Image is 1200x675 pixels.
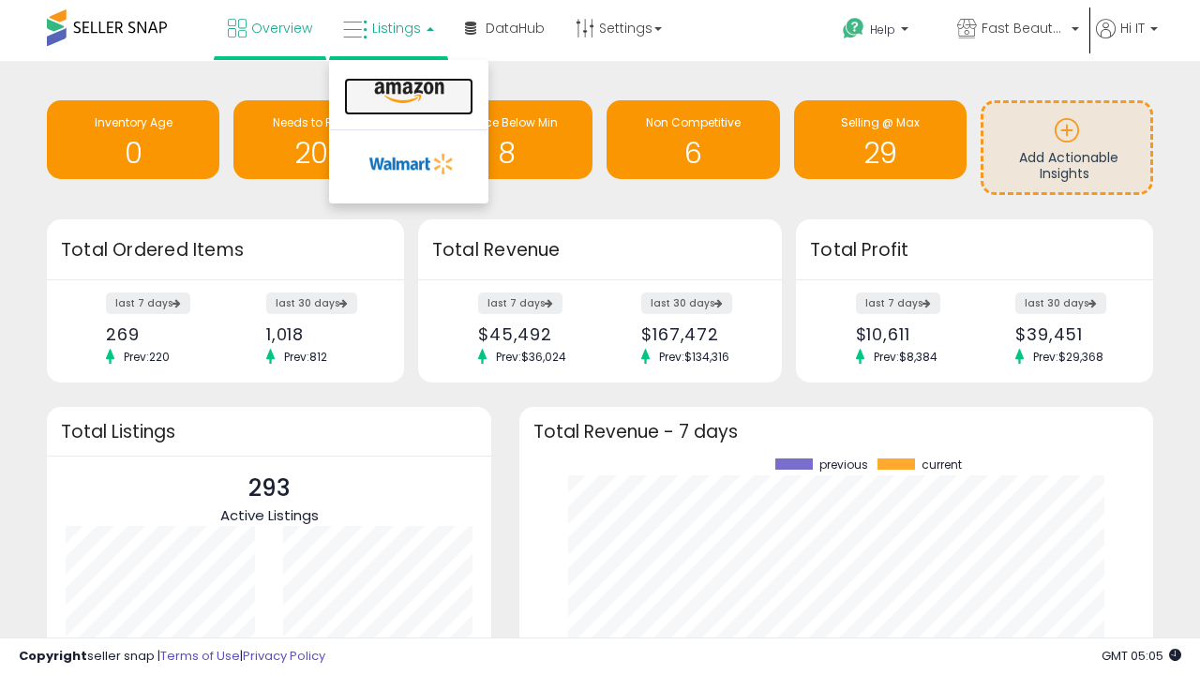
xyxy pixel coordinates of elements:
span: Hi IT [1120,19,1145,37]
span: DataHub [486,19,545,37]
h3: Total Revenue [432,237,768,263]
label: last 7 days [106,292,190,314]
span: Selling @ Max [841,114,920,130]
h1: 6 [616,138,770,169]
div: 269 [106,324,211,344]
div: 1,018 [266,324,371,344]
span: BB Price Below Min [455,114,558,130]
span: Add Actionable Insights [1019,148,1118,184]
div: $10,611 [856,324,961,344]
div: $39,451 [1015,324,1120,344]
h1: 29 [803,138,957,169]
span: Prev: $36,024 [487,349,576,365]
a: Privacy Policy [243,647,325,665]
div: $45,492 [478,324,586,344]
span: Prev: $29,368 [1024,349,1113,365]
span: Prev: $134,316 [650,349,739,365]
a: Add Actionable Insights [983,103,1150,192]
h3: Total Profit [810,237,1139,263]
label: last 30 days [641,292,732,314]
h3: Total Ordered Items [61,237,390,263]
a: Help [828,3,940,61]
span: Active Listings [220,505,319,525]
span: current [922,458,962,472]
label: last 30 days [266,292,357,314]
label: last 7 days [856,292,940,314]
span: Listings [372,19,421,37]
span: Needs to Reprice [273,114,367,130]
h3: Total Listings [61,425,477,439]
a: Hi IT [1096,19,1158,61]
h1: 0 [56,138,210,169]
span: Non Competitive [646,114,741,130]
strong: Copyright [19,647,87,665]
span: Fast Beauty ([GEOGRAPHIC_DATA]) [982,19,1066,37]
span: previous [819,458,868,472]
a: Non Competitive 6 [607,100,779,179]
h1: 209 [243,138,397,169]
a: Selling @ Max 29 [794,100,967,179]
span: Overview [251,19,312,37]
a: Terms of Use [160,647,240,665]
a: BB Price Below Min 8 [420,100,592,179]
label: last 30 days [1015,292,1106,314]
a: Needs to Reprice 209 [233,100,406,179]
span: Prev: $8,384 [864,349,947,365]
label: last 7 days [478,292,562,314]
p: 293 [220,471,319,506]
span: Prev: 220 [114,349,179,365]
span: Inventory Age [95,114,172,130]
h3: Total Revenue - 7 days [533,425,1139,439]
i: Get Help [842,17,865,40]
span: Prev: 812 [275,349,337,365]
span: 2025-10-10 05:05 GMT [1102,647,1181,665]
div: $167,472 [641,324,749,344]
h1: 8 [429,138,583,169]
div: seller snap | | [19,648,325,666]
a: Inventory Age 0 [47,100,219,179]
span: Help [870,22,895,37]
